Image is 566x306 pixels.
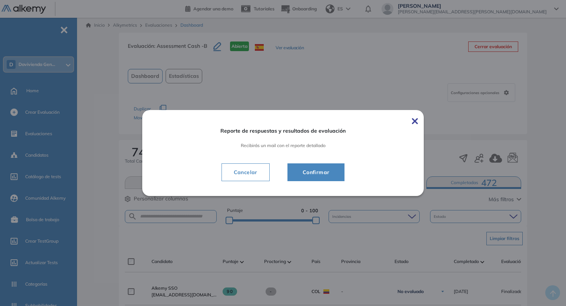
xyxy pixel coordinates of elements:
[241,143,326,148] span: Recibirás un mail con el reporte detallado
[297,168,336,177] span: Confirmar
[287,163,345,181] button: Confirmar
[220,127,346,134] span: Reporte de respuestas y resultados de evaluación
[228,168,263,177] span: Cancelar
[412,118,418,124] img: Cerrar
[222,163,270,181] button: Cancelar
